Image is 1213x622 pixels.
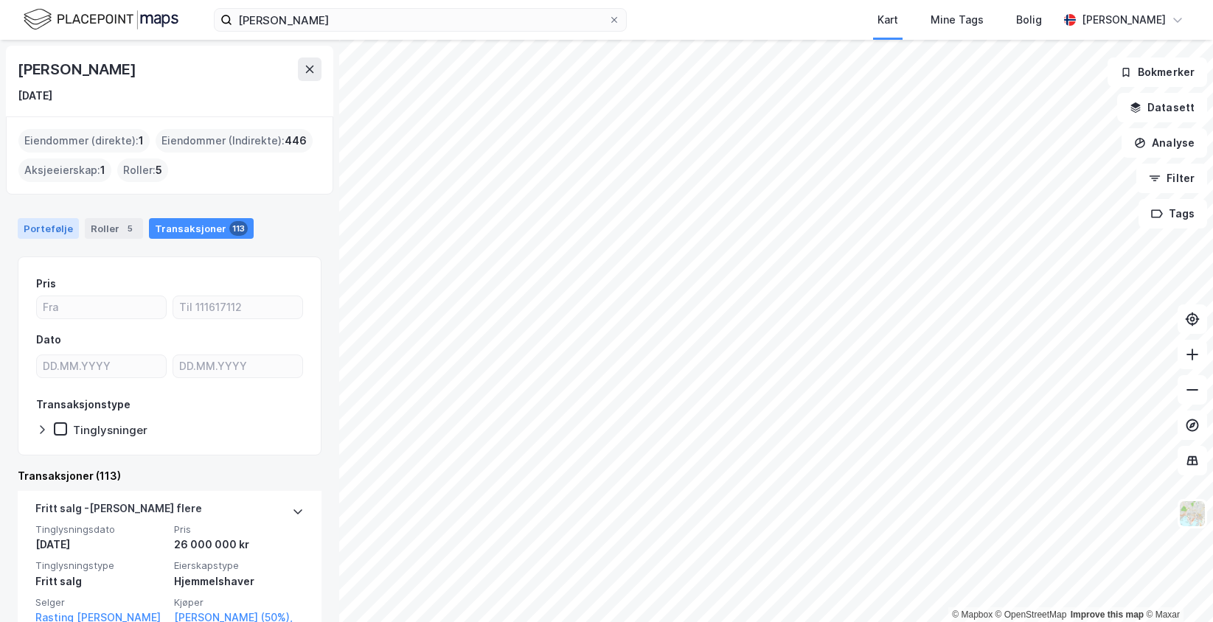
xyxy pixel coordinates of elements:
input: DD.MM.YYYY [173,355,302,377]
span: Pris [174,523,304,536]
span: 1 [139,132,144,150]
div: Transaksjoner (113) [18,467,322,485]
div: [PERSON_NAME] [18,57,139,81]
span: Kjøper [174,596,304,609]
div: Pris [36,275,56,293]
div: [DATE] [18,87,52,105]
div: [DATE] [35,536,165,553]
img: logo.f888ab2527a4732fd821a326f86c7f29.svg [24,7,178,32]
div: Kart [877,11,898,29]
span: Eierskapstype [174,559,304,572]
div: 113 [229,221,248,236]
div: Roller : [117,158,168,182]
div: Mine Tags [931,11,984,29]
button: Filter [1136,164,1207,193]
div: Hjemmelshaver [174,573,304,590]
div: Portefølje [18,218,79,239]
span: 1 [100,161,105,179]
span: Tinglysningsdato [35,523,165,536]
div: Transaksjonstype [36,396,131,413]
a: Mapbox [952,609,993,620]
div: Dato [36,331,61,349]
input: Til 111617112 [173,296,302,318]
div: Fritt salg [35,573,165,590]
img: Z [1178,500,1206,528]
a: OpenStreetMap [995,609,1067,620]
iframe: Chat Widget [1139,551,1213,622]
div: Tinglysninger [73,423,147,437]
button: Tags [1139,199,1207,228]
div: Eiendommer (Indirekte) : [156,129,313,153]
span: Selger [35,596,165,609]
button: Analyse [1122,128,1207,158]
div: 26 000 000 kr [174,536,304,553]
input: Søk på adresse, matrikkel, gårdeiere, leietakere eller personer [232,9,608,31]
div: Eiendommer (direkte) : [18,129,150,153]
input: DD.MM.YYYY [37,355,166,377]
div: Transaksjoner [149,218,254,239]
a: Improve this map [1071,609,1144,620]
span: 446 [285,132,307,150]
div: Roller [85,218,143,239]
button: Datasett [1117,93,1207,122]
div: [PERSON_NAME] [1082,11,1166,29]
button: Bokmerker [1108,57,1207,87]
input: Fra [37,296,166,318]
span: Tinglysningstype [35,559,165,572]
div: Bolig [1016,11,1042,29]
div: Fritt salg - [PERSON_NAME] flere [35,500,202,523]
div: Aksjeeierskap : [18,158,111,182]
span: 5 [156,161,162,179]
div: 5 [122,221,137,236]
